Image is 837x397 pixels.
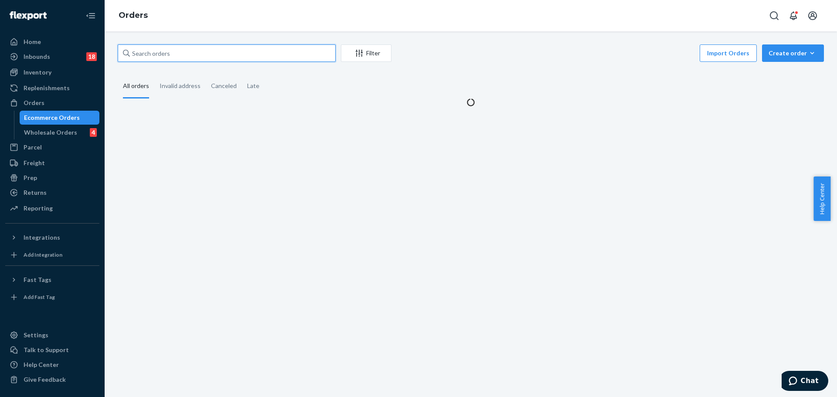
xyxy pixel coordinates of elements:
[247,75,259,97] div: Late
[160,75,201,97] div: Invalid address
[211,75,237,97] div: Canceled
[804,7,821,24] button: Open account menu
[341,44,391,62] button: Filter
[24,251,62,258] div: Add Integration
[24,98,44,107] div: Orders
[5,65,99,79] a: Inventory
[24,293,55,301] div: Add Fast Tag
[123,75,149,98] div: All orders
[10,11,47,20] img: Flexport logo
[24,173,37,182] div: Prep
[90,128,97,137] div: 4
[86,52,97,61] div: 18
[24,331,48,339] div: Settings
[119,10,148,20] a: Orders
[341,49,391,58] div: Filter
[24,37,41,46] div: Home
[112,3,155,28] ol: breadcrumbs
[5,273,99,287] button: Fast Tags
[5,201,99,215] a: Reporting
[5,248,99,262] a: Add Integration
[5,186,99,200] a: Returns
[24,143,42,152] div: Parcel
[5,35,99,49] a: Home
[24,360,59,369] div: Help Center
[24,68,51,77] div: Inventory
[769,49,817,58] div: Create order
[5,343,99,357] button: Talk to Support
[5,96,99,110] a: Orders
[762,44,824,62] button: Create order
[24,346,69,354] div: Talk to Support
[82,7,99,24] button: Close Navigation
[24,375,66,384] div: Give Feedback
[24,275,51,284] div: Fast Tags
[813,176,830,221] button: Help Center
[5,140,99,154] a: Parcel
[5,373,99,387] button: Give Feedback
[5,358,99,372] a: Help Center
[5,328,99,342] a: Settings
[785,7,802,24] button: Open notifications
[24,52,50,61] div: Inbounds
[24,204,53,213] div: Reporting
[24,128,77,137] div: Wholesale Orders
[24,188,47,197] div: Returns
[766,7,783,24] button: Open Search Box
[700,44,757,62] button: Import Orders
[24,84,70,92] div: Replenishments
[24,113,80,122] div: Ecommerce Orders
[118,44,336,62] input: Search orders
[20,126,100,139] a: Wholesale Orders4
[5,290,99,304] a: Add Fast Tag
[24,159,45,167] div: Freight
[5,231,99,244] button: Integrations
[782,371,828,393] iframe: Opens a widget where you can chat to one of our agents
[5,50,99,64] a: Inbounds18
[20,111,100,125] a: Ecommerce Orders
[5,156,99,170] a: Freight
[24,233,60,242] div: Integrations
[5,171,99,185] a: Prep
[5,81,99,95] a: Replenishments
